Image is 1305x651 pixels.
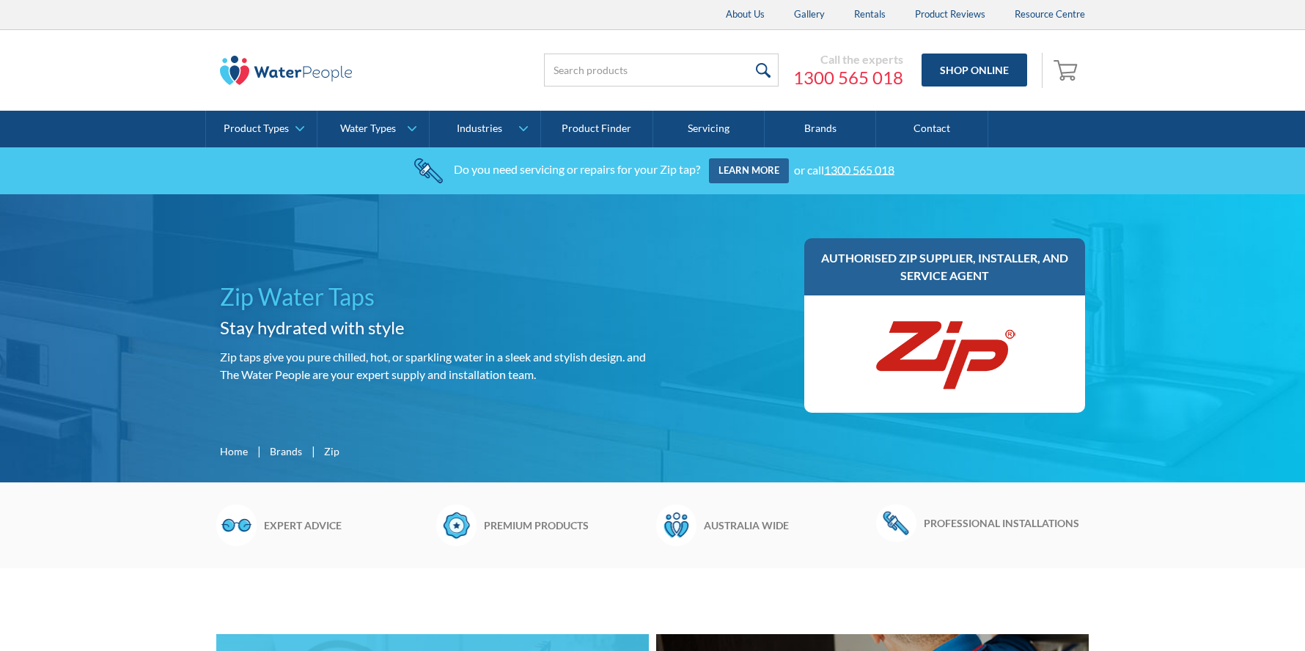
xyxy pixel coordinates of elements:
[224,122,289,135] div: Product Types
[793,67,903,89] a: 1300 565 018
[765,111,876,147] a: Brands
[541,111,652,147] a: Product Finder
[793,52,903,67] div: Call the experts
[324,444,339,459] div: Zip
[709,158,789,183] a: Learn more
[794,162,894,176] div: or call
[824,162,894,176] a: 1300 565 018
[317,111,428,147] a: Water Types
[876,111,988,147] a: Contact
[653,111,765,147] a: Servicing
[220,56,352,85] img: The Water People
[484,518,649,533] h6: Premium products
[656,504,696,545] img: Waterpeople Symbol
[309,442,317,460] div: |
[454,162,700,176] div: Do you need servicing or repairs for your Zip tap?
[1158,578,1305,651] iframe: podium webchat widget bubble
[1054,58,1081,81] img: shopping cart
[220,444,248,459] a: Home
[270,444,302,459] a: Brands
[924,515,1089,531] h6: Professional installations
[457,122,502,135] div: Industries
[544,54,779,87] input: Search products
[220,348,647,383] p: Zip taps give you pure chilled, hot, or sparkling water in a sleek and stylish design. and The Wa...
[436,504,477,545] img: Badge
[264,518,429,533] h6: Expert advice
[819,249,1070,284] h3: Authorised Zip supplier, installer, and service agent
[216,504,257,545] img: Glasses
[430,111,540,147] a: Industries
[1050,53,1085,88] a: Open empty cart
[220,279,647,315] h1: Zip Water Taps
[255,442,262,460] div: |
[872,310,1018,398] img: Zip
[876,504,916,541] img: Wrench
[922,54,1027,87] a: Shop Online
[206,111,317,147] a: Product Types
[704,518,869,533] h6: Australia wide
[340,122,396,135] div: Water Types
[220,315,647,341] h2: Stay hydrated with style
